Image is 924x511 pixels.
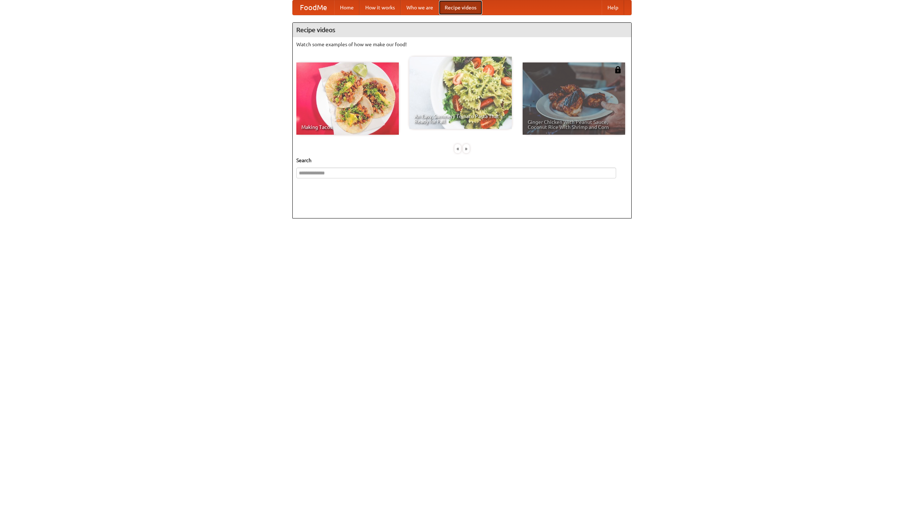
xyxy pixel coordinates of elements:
a: FoodMe [293,0,334,15]
span: An Easy, Summery Tomato Pasta That's Ready for Fall [414,114,507,124]
div: « [454,144,461,153]
div: » [463,144,470,153]
h4: Recipe videos [293,23,631,37]
a: An Easy, Summery Tomato Pasta That's Ready for Fall [409,57,512,129]
a: Home [334,0,359,15]
p: Watch some examples of how we make our food! [296,41,628,48]
a: How it works [359,0,401,15]
a: Help [602,0,624,15]
a: Recipe videos [439,0,482,15]
img: 483408.png [614,66,622,73]
a: Making Tacos [296,62,399,135]
span: Making Tacos [301,125,394,130]
a: Who we are [401,0,439,15]
h5: Search [296,157,628,164]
